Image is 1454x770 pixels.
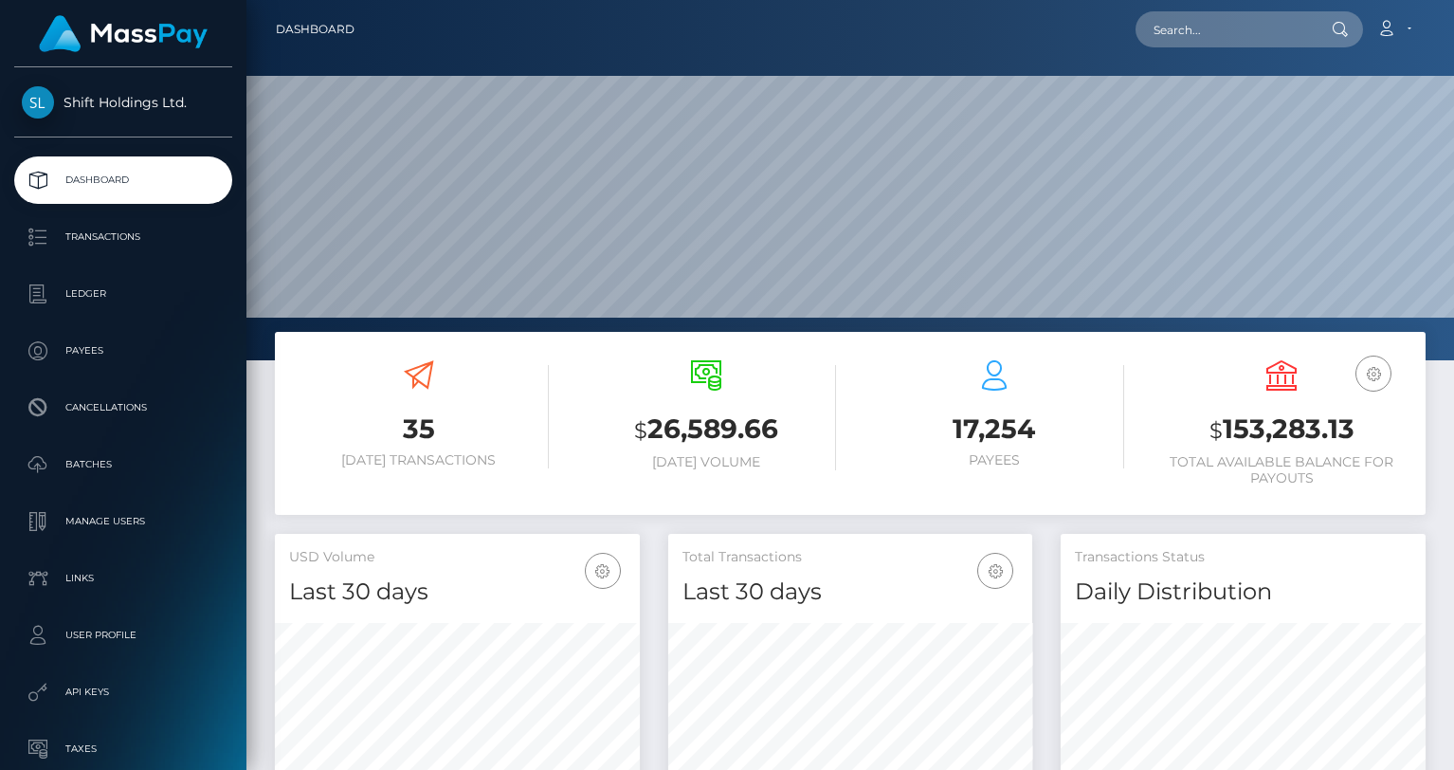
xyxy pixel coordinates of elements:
[1136,11,1314,47] input: Search...
[14,213,232,261] a: Transactions
[682,576,1019,609] h4: Last 30 days
[1153,454,1412,486] h6: Total Available Balance for Payouts
[14,555,232,602] a: Links
[22,337,225,365] p: Payees
[14,156,232,204] a: Dashboard
[864,411,1124,448] h3: 17,254
[289,548,626,567] h5: USD Volume
[14,94,232,111] span: Shift Holdings Ltd.
[22,678,225,706] p: API Keys
[577,411,837,449] h3: 26,589.66
[14,498,232,545] a: Manage Users
[276,9,354,49] a: Dashboard
[14,327,232,375] a: Payees
[22,507,225,536] p: Manage Users
[577,454,837,470] h6: [DATE] Volume
[1075,548,1411,567] h5: Transactions Status
[22,621,225,650] p: User Profile
[14,441,232,488] a: Batches
[682,548,1019,567] h5: Total Transactions
[22,735,225,763] p: Taxes
[22,394,225,422] p: Cancellations
[39,15,208,52] img: MassPay Logo
[1153,411,1412,449] h3: 153,283.13
[22,450,225,479] p: Batches
[22,166,225,194] p: Dashboard
[22,86,54,119] img: Shift Holdings Ltd.
[22,280,225,308] p: Ledger
[14,270,232,318] a: Ledger
[14,669,232,716] a: API Keys
[22,223,225,251] p: Transactions
[1209,417,1223,444] small: $
[1075,576,1411,609] h4: Daily Distribution
[289,452,549,468] h6: [DATE] Transactions
[634,417,647,444] small: $
[14,384,232,431] a: Cancellations
[289,576,626,609] h4: Last 30 days
[22,564,225,593] p: Links
[864,452,1124,468] h6: Payees
[289,411,549,448] h3: 35
[14,612,232,659] a: User Profile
